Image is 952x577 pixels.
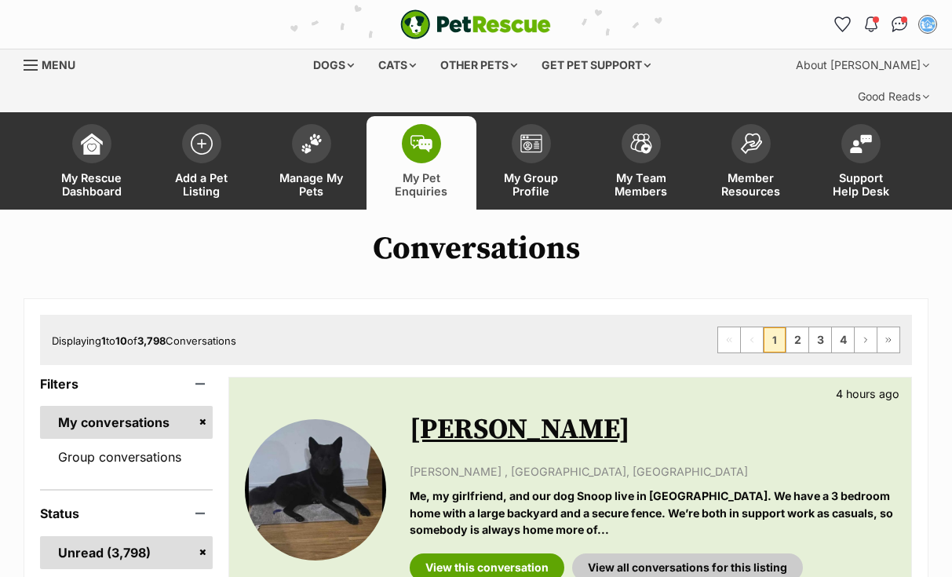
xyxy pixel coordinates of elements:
img: notifications-46538b983faf8c2785f20acdc204bb7945ddae34d4c08c2a6579f10ce5e182be.svg [865,16,877,32]
img: manage-my-pets-icon-02211641906a0b7f246fdf0571729dbe1e7629f14944591b6c1af311fb30b64b.svg [301,133,323,154]
p: [PERSON_NAME] , [GEOGRAPHIC_DATA], [GEOGRAPHIC_DATA] [410,463,895,480]
header: Filters [40,377,213,391]
img: chat-41dd97257d64d25036548639549fe6c8038ab92f7586957e7f3b1b290dea8141.svg [892,16,908,32]
a: Page 3 [809,327,831,352]
div: Other pets [429,49,528,81]
img: group-profile-icon-3fa3cf56718a62981997c0bc7e787c4b2cf8bcc04b72c1350f741eb67cf2f40e.svg [520,134,542,153]
img: help-desk-icon-fdf02630f3aa405de69fd3d07c3f3aa587a6932b1a1747fa1d2bba05be0121f9.svg [850,134,872,153]
span: Member Resources [716,171,786,198]
button: Notifications [859,12,884,37]
img: pet-enquiries-icon-7e3ad2cf08bfb03b45e93fb7055b45f3efa6380592205ae92323e6603595dc1f.svg [410,135,432,152]
img: add-pet-listing-icon-0afa8454b4691262ce3f59096e99ab1cd57d4a30225e0717b998d2c9b9846f56.svg [191,133,213,155]
img: dashboard-icon-eb2f2d2d3e046f16d808141f083e7271f6b2e854fb5c12c21221c1fb7104beca.svg [81,133,103,155]
a: Page 2 [786,327,808,352]
span: Page 1 [764,327,786,352]
a: Last page [877,327,899,352]
a: My conversations [40,406,213,439]
span: Support Help Desk [826,171,896,198]
div: Dogs [302,49,365,81]
header: Status [40,506,213,520]
a: Favourites [830,12,855,37]
div: About [PERSON_NAME] [785,49,940,81]
span: Menu [42,58,75,71]
a: [PERSON_NAME] [410,412,630,447]
a: Member Resources [696,116,806,210]
span: Displaying to of Conversations [52,334,236,347]
p: 4 hours ago [836,385,899,402]
a: Add a Pet Listing [147,116,257,210]
img: team-members-icon-5396bd8760b3fe7c0b43da4ab00e1e3bb1a5d9ba89233759b79545d2d3fc5d0d.svg [630,133,652,154]
a: My Rescue Dashboard [37,116,147,210]
a: Conversations [887,12,912,37]
span: First page [718,327,740,352]
ul: Account quick links [830,12,940,37]
a: Support Help Desk [806,116,916,210]
a: My Pet Enquiries [367,116,476,210]
button: My account [915,12,940,37]
a: My Group Profile [476,116,586,210]
a: Next page [855,327,877,352]
a: Manage My Pets [257,116,367,210]
span: My Pet Enquiries [386,171,457,198]
span: My Group Profile [496,171,567,198]
nav: Pagination [717,327,900,353]
span: Previous page [741,327,763,352]
strong: 1 [101,334,106,347]
a: Page 4 [832,327,854,352]
div: Cats [367,49,427,81]
img: member-resources-icon-8e73f808a243e03378d46382f2149f9095a855e16c252ad45f914b54edf8863c.svg [740,133,762,154]
a: PetRescue [400,9,551,39]
img: susan bullen profile pic [920,16,936,32]
div: Get pet support [531,49,662,81]
img: Douglas [245,419,386,561]
strong: 3,798 [137,334,166,347]
p: Me, my girlfriend, and our dog Snoop live in [GEOGRAPHIC_DATA]. We have a 3 bedroom home with a l... [410,488,895,538]
a: My Team Members [586,116,696,210]
span: My Team Members [606,171,677,198]
a: Menu [24,49,86,78]
a: Group conversations [40,440,213,473]
div: Good Reads [847,81,940,112]
a: Unread (3,798) [40,536,213,569]
span: Add a Pet Listing [166,171,237,198]
strong: 10 [115,334,127,347]
span: Manage My Pets [276,171,347,198]
span: My Rescue Dashboard [57,171,127,198]
img: logo-e224e6f780fb5917bec1dbf3a21bbac754714ae5b6737aabdf751b685950b380.svg [400,9,551,39]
